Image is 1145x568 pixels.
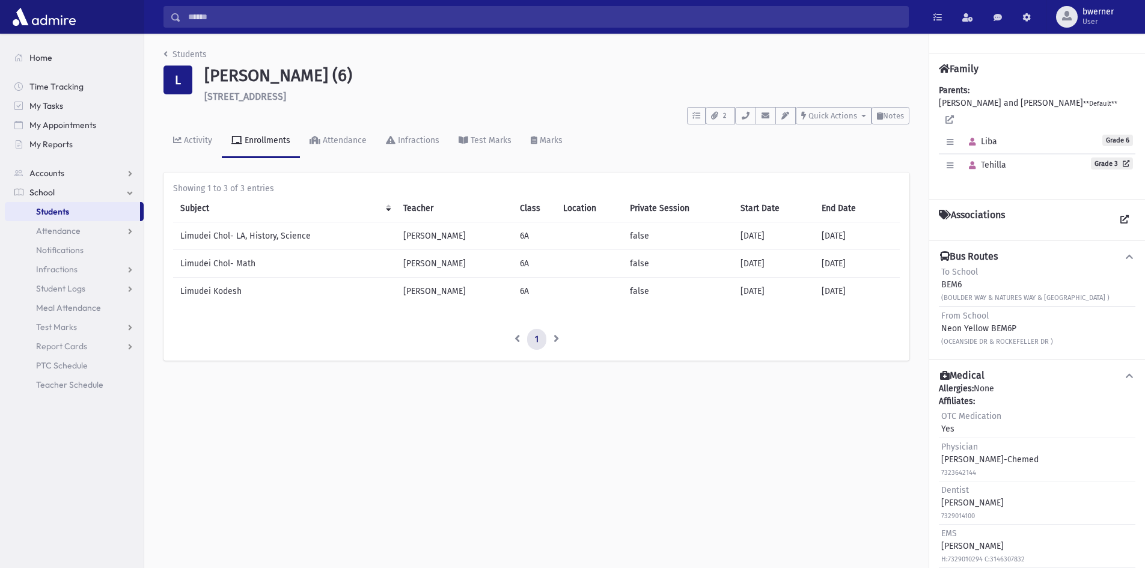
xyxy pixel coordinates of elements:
td: false [623,249,734,277]
span: Report Cards [36,341,87,352]
b: Affiliates: [939,396,975,406]
td: [DATE] [733,277,814,305]
span: Meal Attendance [36,302,101,313]
a: Infractions [376,124,449,158]
a: Attendance [5,221,144,240]
a: School [5,183,144,202]
th: Subject [173,195,396,222]
span: EMS [941,528,957,539]
span: School [29,187,55,198]
a: Students [163,49,207,60]
a: Teacher Schedule [5,375,144,394]
a: Enrollments [222,124,300,158]
a: Students [5,202,140,221]
small: (BOULDER WAY & NATURES WAY & [GEOGRAPHIC_DATA] ) [941,294,1110,302]
div: [PERSON_NAME] [941,484,1004,522]
a: Test Marks [449,124,521,158]
span: Accounts [29,168,64,179]
button: Medical [939,370,1135,382]
a: 1 [527,329,546,350]
span: Tehilla [963,160,1006,170]
a: Home [5,48,144,67]
a: My Tasks [5,96,144,115]
th: Class [513,195,556,222]
a: Activity [163,124,222,158]
span: Physician [941,442,978,452]
div: Activity [182,135,212,145]
span: My Reports [29,139,73,150]
span: Teacher Schedule [36,379,103,390]
span: From School [941,311,989,321]
small: 7329014100 [941,512,975,520]
div: [PERSON_NAME]-Chemed [941,441,1039,478]
a: PTC Schedule [5,356,144,375]
a: Student Logs [5,279,144,298]
a: Time Tracking [5,77,144,96]
div: Attendance [320,135,367,145]
span: 2 [719,111,730,121]
a: My Reports [5,135,144,154]
td: Limudei Chol- LA, History, Science [173,222,396,249]
span: PTC Schedule [36,360,88,371]
td: [DATE] [733,249,814,277]
input: Search [181,6,908,28]
a: My Appointments [5,115,144,135]
td: [PERSON_NAME] [396,249,513,277]
button: Notes [872,107,909,124]
td: 6A [513,222,556,249]
span: Home [29,52,52,63]
div: BEM6 [941,266,1110,304]
span: Students [36,206,69,217]
a: Marks [521,124,572,158]
a: Accounts [5,163,144,183]
div: [PERSON_NAME] and [PERSON_NAME] [939,84,1135,189]
div: Marks [537,135,563,145]
b: Allergies: [939,383,974,394]
div: Test Marks [468,135,511,145]
div: Neon Yellow BEM6P [941,310,1053,347]
span: My Tasks [29,100,63,111]
span: OTC Medication [941,411,1001,421]
h4: Family [939,63,979,75]
span: Quick Actions [808,111,857,120]
span: Notifications [36,245,84,255]
b: Parents: [939,85,969,96]
div: Showing 1 to 3 of 3 entries [173,182,900,195]
button: Quick Actions [796,107,872,124]
span: To School [941,267,978,277]
td: [PERSON_NAME] [396,277,513,305]
span: Attendance [36,225,81,236]
td: [DATE] [814,249,900,277]
td: 6A [513,249,556,277]
span: Student Logs [36,283,85,294]
h4: Bus Routes [940,251,998,263]
span: Grade 6 [1102,135,1133,146]
td: [DATE] [733,222,814,249]
a: Notifications [5,240,144,260]
td: [DATE] [814,222,900,249]
button: Bus Routes [939,251,1135,263]
h6: [STREET_ADDRESS] [204,91,909,102]
a: Test Marks [5,317,144,337]
nav: breadcrumb [163,48,207,66]
a: View all Associations [1114,209,1135,231]
th: End Date [814,195,900,222]
td: Limudei Kodesh [173,277,396,305]
td: [PERSON_NAME] [396,222,513,249]
div: Yes [941,410,1001,435]
small: (OCEANSIDE DR & ROCKEFELLER DR ) [941,338,1053,346]
span: User [1082,17,1114,26]
td: Limudei Chol- Math [173,249,396,277]
a: Meal Attendance [5,298,144,317]
span: Time Tracking [29,81,84,92]
button: 2 [706,107,735,124]
th: Teacher [396,195,513,222]
span: Test Marks [36,322,77,332]
span: bwerner [1082,7,1114,17]
span: Notes [883,111,904,120]
a: Attendance [300,124,376,158]
a: Grade 3 [1091,157,1133,169]
span: Dentist [941,485,969,495]
td: false [623,222,734,249]
span: Infractions [36,264,78,275]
